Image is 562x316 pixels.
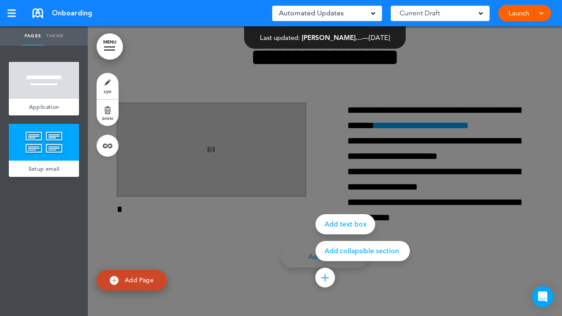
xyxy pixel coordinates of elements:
[400,7,440,19] span: Current Draft
[302,33,362,42] span: [PERSON_NAME]…
[52,8,92,18] span: Onboarding
[104,89,112,94] span: style
[9,161,79,177] a: Setup email
[97,100,119,126] a: delete
[22,26,44,46] a: Pages
[44,26,66,46] a: Theme
[9,99,79,115] a: Application
[102,115,113,121] span: delete
[97,73,119,99] a: style
[97,33,123,60] a: MENU
[29,165,59,172] span: Setup email
[324,248,401,255] p: Add collapsible section
[260,33,300,42] span: Last updated:
[125,276,154,284] span: Add Page
[279,7,344,19] span: Automated Updates
[110,276,119,285] img: add.svg
[316,214,375,234] div: Add text box
[260,34,390,41] div: —
[532,286,553,307] div: Open Intercom Messenger
[369,33,390,42] span: [DATE]
[29,103,59,111] span: Application
[505,5,533,22] a: Launch
[97,270,167,291] a: Add Page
